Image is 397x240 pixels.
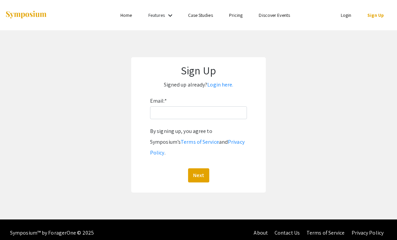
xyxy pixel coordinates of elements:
a: Discover Events [259,12,290,18]
a: Login here. [207,81,233,88]
a: Privacy Policy [352,229,384,236]
a: Login [341,12,352,18]
a: Terms of Service [181,138,219,145]
p: Signed up already? [138,79,259,90]
a: Contact Us [275,229,300,236]
a: Terms of Service [306,229,345,236]
img: Symposium by ForagerOne [5,10,47,20]
a: Features [148,12,165,18]
button: Next [188,168,209,182]
a: Pricing [229,12,243,18]
a: Sign Up [367,12,384,18]
div: By signing up, you agree to Symposium’s and . [150,126,247,158]
label: Email: [150,96,167,106]
mat-icon: Expand Features list [166,11,174,20]
h1: Sign Up [138,64,259,77]
a: Privacy Policy [150,138,245,156]
a: Home [120,12,132,18]
a: About [254,229,268,236]
a: Case Studies [188,12,213,18]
